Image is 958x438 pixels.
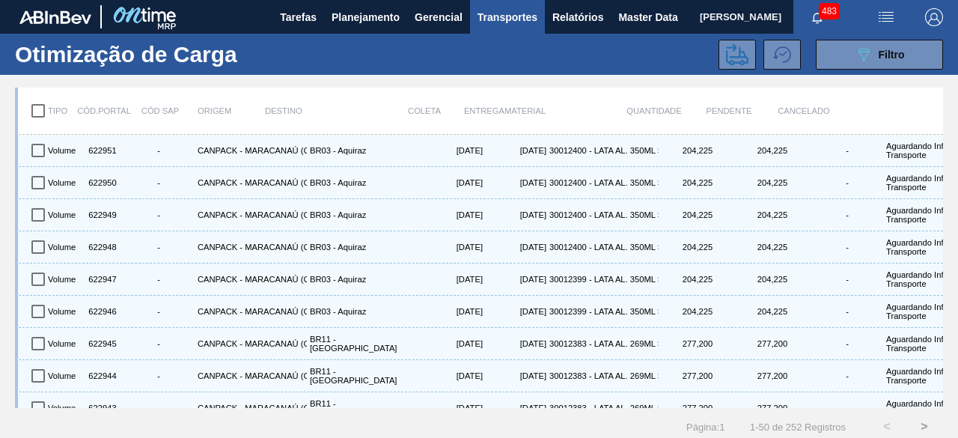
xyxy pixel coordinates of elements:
div: BR11 - [GEOGRAPHIC_DATA] [307,363,419,389]
div: Coleta [377,95,441,127]
div: BR03 - Aquiraz [307,234,419,260]
div: 204,225 [659,202,733,228]
div: Volume [45,363,82,389]
div: 622947 [82,267,120,292]
div: [DATE] [419,363,483,389]
div: CANPACK - MARACANAÚ (CE) [195,299,307,324]
div: BR11 - [GEOGRAPHIC_DATA] [307,395,419,421]
div: CANPACK - MARACANAÚ (CE) [195,170,307,195]
div: 622943 [82,395,120,421]
div: CANPACK - MARACANAÚ (CE) [195,395,307,421]
div: 204,225 [733,299,808,324]
div: 622945 [82,331,120,356]
div: [DATE] [483,267,546,292]
div: [DATE] [483,395,546,421]
div: - [123,275,195,284]
div: Quantidade [617,95,692,127]
div: [DATE] [483,234,546,260]
div: [DATE] [419,138,483,163]
span: 1 - 50 de 252 Registros [747,422,846,433]
div: BR03 - Aquiraz [307,202,419,228]
div: 622944 [82,363,120,389]
div: - [811,275,883,284]
div: 30012400 - LATA AL. 350ML SK MP 429 [546,170,659,195]
span: Transportes [478,8,537,26]
div: CANPACK - MARACANAÚ (CE) [195,331,307,356]
div: Volume [45,234,82,260]
div: BR03 - Aquiraz [307,170,419,195]
div: CANPACK - MARACANAÚ (CE) [195,267,307,292]
div: 622950 [82,170,120,195]
div: [DATE] [483,363,546,389]
div: 204,225 [733,202,808,228]
div: Volume [45,202,82,228]
div: - [811,371,883,380]
span: Filtro [879,49,905,61]
div: BR11 - [GEOGRAPHIC_DATA] [307,331,419,356]
div: [DATE] [483,331,546,356]
div: 277,200 [659,395,733,421]
div: CANPACK - MARACANAÚ (CE) [195,138,307,163]
div: 277,200 [733,363,808,389]
div: - [123,178,195,187]
div: - [123,210,195,219]
div: 30012399 - LATA AL. 350ML SK 429 [546,267,659,292]
div: 30012400 - LATA AL. 350ML SK MP 429 [546,202,659,228]
span: Relatórios [552,8,603,26]
div: Cód.Portal [85,95,123,127]
div: [DATE] [419,395,483,421]
div: [DATE] [419,234,483,260]
div: - [811,307,883,316]
button: Filtro [816,40,943,70]
div: [DATE] [419,331,483,356]
div: Destino [265,95,377,127]
div: 204,225 [659,170,733,195]
div: Cancelado [766,95,841,127]
span: Planejamento [332,8,400,26]
div: - [123,307,195,316]
div: Material [504,95,617,127]
div: [DATE] [483,170,546,195]
div: CANPACK - MARACANAÚ (CE) [195,363,307,389]
div: [DATE] [483,299,546,324]
h1: Otimização de Carga [15,46,263,63]
div: [DATE] [483,202,546,228]
div: [DATE] [419,202,483,228]
div: Entrega [441,95,504,127]
div: 204,225 [733,138,808,163]
div: [DATE] [483,138,546,163]
div: 622951 [82,138,120,163]
div: 277,200 [659,331,733,356]
div: 30012383 - LATA AL. 269ML SK 429 [546,331,659,356]
span: Master Data [618,8,677,26]
div: Tipo [48,95,85,127]
div: - [123,339,195,348]
div: 30012399 - LATA AL. 350ML SK 429 [546,299,659,324]
div: Volume [45,267,82,292]
div: Alterar para histórico [763,40,808,70]
span: Página : 1 [686,422,724,433]
img: TNhmsLtSVTkK8tSr43FrP2fwEKptu5GPRR3wAAAABJRU5ErkJggg== [19,10,91,24]
div: 622949 [82,202,120,228]
img: userActions [877,8,895,26]
div: - [123,146,195,155]
div: 204,225 [659,138,733,163]
div: [DATE] [419,170,483,195]
div: Origem [198,95,265,127]
div: - [123,371,195,380]
span: 483 [819,3,840,19]
div: - [811,339,883,348]
div: - [811,178,883,187]
button: Notificações [793,7,841,28]
div: 277,200 [733,331,808,356]
div: Enviar para Transportes [718,40,763,70]
div: 30012383 - LATA AL. 269ML SK 429 [546,395,659,421]
div: 204,225 [733,170,808,195]
div: Pendente [692,95,766,127]
div: - [811,146,883,155]
div: - [811,404,883,413]
span: Tarefas [280,8,317,26]
div: 204,225 [659,299,733,324]
div: CANPACK - MARACANAÚ (CE) [195,234,307,260]
div: 622948 [82,234,120,260]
